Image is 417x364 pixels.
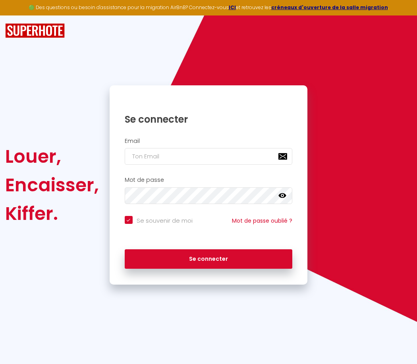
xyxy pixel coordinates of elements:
div: Louer, [5,142,99,171]
a: ICI [229,4,236,11]
input: Ton Email [125,148,293,165]
img: SuperHote logo [5,23,65,38]
h2: Mot de passe [125,177,293,183]
div: Kiffer. [5,199,99,228]
h1: Se connecter [125,113,293,125]
h2: Email [125,138,293,144]
a: Mot de passe oublié ? [232,217,292,225]
div: Encaisser, [5,171,99,199]
button: Se connecter [125,249,293,269]
a: créneaux d'ouverture de la salle migration [271,4,388,11]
